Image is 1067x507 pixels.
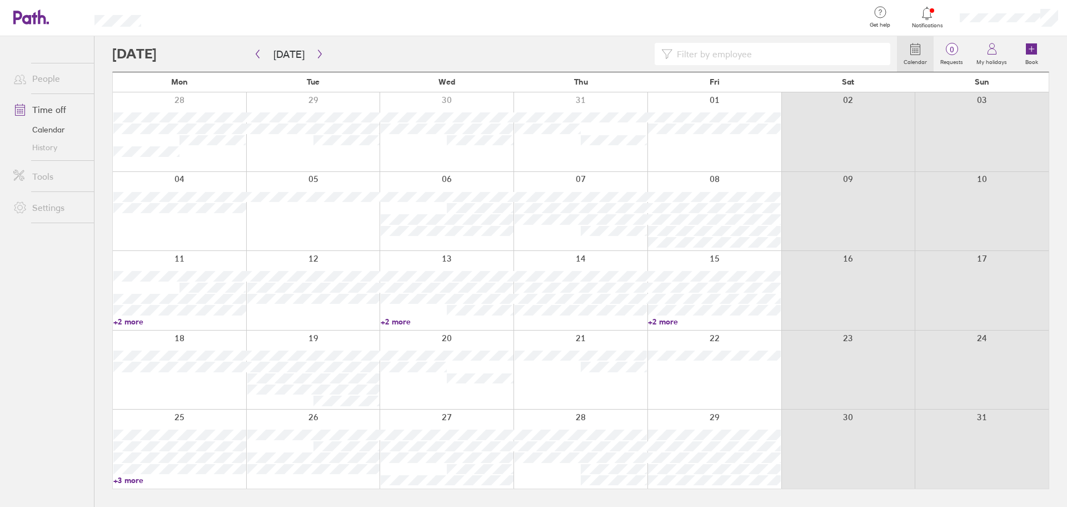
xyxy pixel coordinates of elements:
[438,77,455,86] span: Wed
[4,139,94,156] a: History
[934,36,970,72] a: 0Requests
[862,22,898,28] span: Get help
[934,56,970,66] label: Requests
[909,6,945,29] a: Notifications
[975,77,989,86] span: Sun
[574,77,588,86] span: Thu
[4,165,94,188] a: Tools
[4,196,94,219] a: Settings
[171,77,188,86] span: Mon
[934,45,970,54] span: 0
[4,67,94,90] a: People
[970,36,1014,72] a: My holidays
[672,43,884,65] input: Filter by employee
[1014,36,1049,72] a: Book
[113,317,246,327] a: +2 more
[113,475,246,485] a: +3 more
[265,45,313,63] button: [DATE]
[909,22,945,29] span: Notifications
[897,56,934,66] label: Calendar
[842,77,854,86] span: Sat
[897,36,934,72] a: Calendar
[381,317,513,327] a: +2 more
[648,317,781,327] a: +2 more
[710,77,720,86] span: Fri
[4,99,94,121] a: Time off
[1019,56,1045,66] label: Book
[970,56,1014,66] label: My holidays
[4,121,94,139] a: Calendar
[307,77,320,86] span: Tue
